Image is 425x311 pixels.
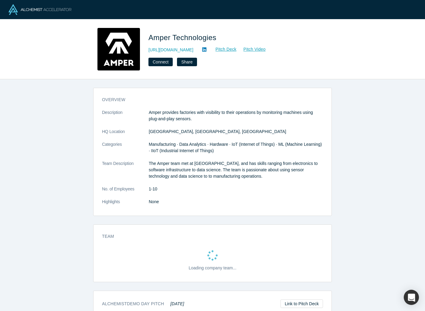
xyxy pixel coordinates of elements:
dt: Highlights [102,199,149,211]
button: Share [177,58,197,66]
dd: 1-10 [149,186,323,192]
span: Amper Technologies [148,33,219,42]
p: Amper provides factories with visibility to their operations by monitoring machines using plug-an... [149,109,323,122]
p: The Amper team met at [GEOGRAPHIC_DATA], and has skills ranging from electronics to software infr... [149,160,323,179]
h3: Team [102,233,314,240]
dt: Description [102,109,149,128]
a: Pitch Deck [209,46,237,53]
h3: Alchemist Demo Day Pitch [102,301,184,307]
p: None [149,199,323,205]
span: Manufacturing · Data Analytics · Hardware · IoT (Internet of Things) · ML (Machine Learning) · II... [149,142,322,153]
a: Pitch Video [237,46,266,53]
dt: No. of Employees [102,186,149,199]
em: [DATE] [170,301,184,306]
dt: Categories [102,141,149,160]
a: Link to Pitch Deck [280,299,323,308]
dd: [GEOGRAPHIC_DATA], [GEOGRAPHIC_DATA], [GEOGRAPHIC_DATA] [149,128,323,135]
h3: overview [102,97,314,103]
img: Amper Technologies's Logo [97,28,140,70]
a: [URL][DOMAIN_NAME] [148,47,193,53]
dt: Team Description [102,160,149,186]
dt: HQ Location [102,128,149,141]
p: Loading company team... [189,265,236,271]
button: Connect [148,58,173,66]
img: Alchemist Logo [8,4,71,15]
